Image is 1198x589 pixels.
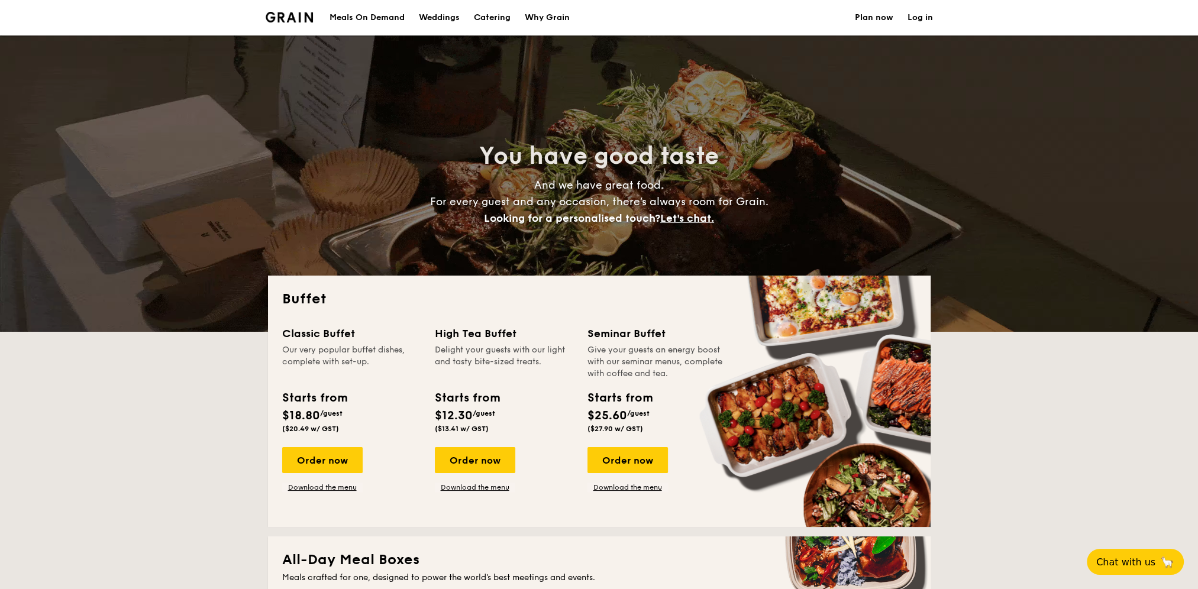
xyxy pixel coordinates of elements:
[320,409,343,418] span: /guest
[282,551,916,569] h2: All-Day Meal Boxes
[660,212,714,225] span: Let's chat.
[587,389,652,407] div: Starts from
[587,344,726,380] div: Give your guests an energy boost with our seminar menus, complete with coffee and tea.
[266,12,314,22] img: Grain
[282,325,421,342] div: Classic Buffet
[282,572,916,584] div: Meals crafted for one, designed to power the world's best meetings and events.
[435,409,473,423] span: $12.30
[282,447,363,473] div: Order now
[435,447,515,473] div: Order now
[282,290,916,309] h2: Buffet
[282,344,421,380] div: Our very popular buffet dishes, complete with set-up.
[435,425,489,433] span: ($13.41 w/ GST)
[435,483,515,492] a: Download the menu
[1096,556,1155,568] span: Chat with us
[479,142,719,170] span: You have good taste
[587,409,627,423] span: $25.60
[435,325,573,342] div: High Tea Buffet
[282,483,363,492] a: Download the menu
[587,483,668,492] a: Download the menu
[484,212,660,225] span: Looking for a personalised touch?
[435,344,573,380] div: Delight your guests with our light and tasty bite-sized treats.
[282,389,347,407] div: Starts from
[587,425,643,433] span: ($27.90 w/ GST)
[587,325,726,342] div: Seminar Buffet
[430,179,768,225] span: And we have great food. For every guest and any occasion, there’s always room for Grain.
[627,409,650,418] span: /guest
[1160,555,1174,569] span: 🦙
[435,389,499,407] div: Starts from
[282,409,320,423] span: $18.80
[1087,549,1184,575] button: Chat with us🦙
[282,425,339,433] span: ($20.49 w/ GST)
[266,12,314,22] a: Logotype
[473,409,495,418] span: /guest
[587,447,668,473] div: Order now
